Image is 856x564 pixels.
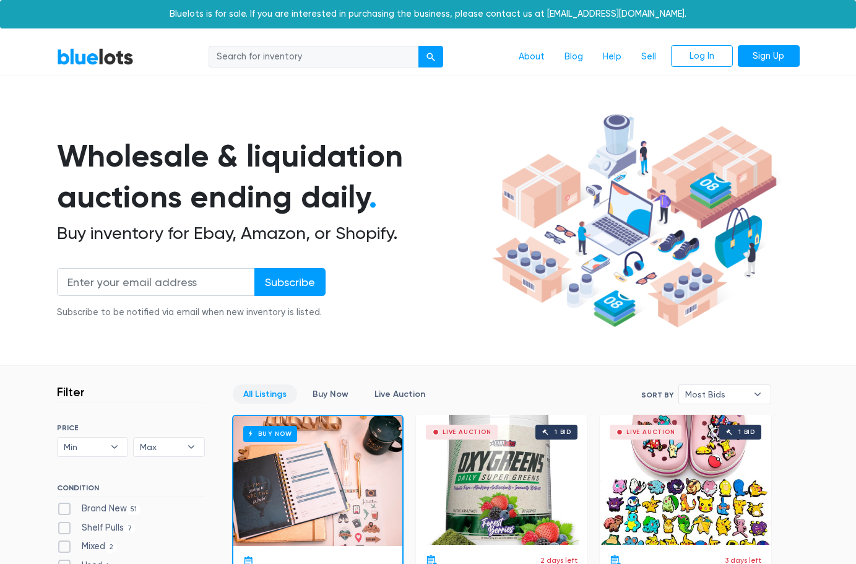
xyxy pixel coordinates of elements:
h6: PRICE [57,423,205,432]
span: Most Bids [685,385,747,404]
h6: CONDITION [57,484,205,497]
h3: Filter [57,384,85,399]
b: ▾ [102,438,128,456]
a: All Listings [233,384,297,404]
span: 7 [124,524,136,534]
label: Brand New [57,502,141,516]
a: Live Auction 1 bid [416,415,587,545]
b: ▾ [745,385,771,404]
span: 51 [127,505,141,514]
span: . [369,178,377,215]
a: Live Auction [364,384,436,404]
label: Shelf Pulls [57,521,136,535]
span: Max [140,438,181,456]
label: Sort By [641,389,673,401]
div: Live Auction [626,429,675,435]
a: Sell [631,45,666,69]
b: ▾ [178,438,204,456]
a: Help [593,45,631,69]
span: Min [64,438,105,456]
h1: Wholesale & liquidation auctions ending daily [57,136,488,218]
a: Buy Now [233,416,402,546]
div: 1 bid [738,429,755,435]
a: Buy Now [302,384,359,404]
div: Live Auction [443,429,491,435]
div: Subscribe to be notified via email when new inventory is listed. [57,306,326,319]
a: Log In [671,45,733,67]
h2: Buy inventory for Ebay, Amazon, or Shopify. [57,223,488,244]
a: Sign Up [738,45,800,67]
span: 2 [105,543,118,553]
label: Mixed [57,540,118,553]
a: BlueLots [57,48,134,66]
h6: Buy Now [243,426,297,441]
input: Search for inventory [209,46,419,68]
div: 1 bid [555,429,571,435]
input: Subscribe [254,268,326,296]
a: Blog [555,45,593,69]
a: Live Auction 1 bid [600,415,771,545]
a: About [509,45,555,69]
img: hero-ee84e7d0318cb26816c560f6b4441b76977f77a177738b4e94f68c95b2b83dbb.png [488,108,781,334]
input: Enter your email address [57,268,255,296]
